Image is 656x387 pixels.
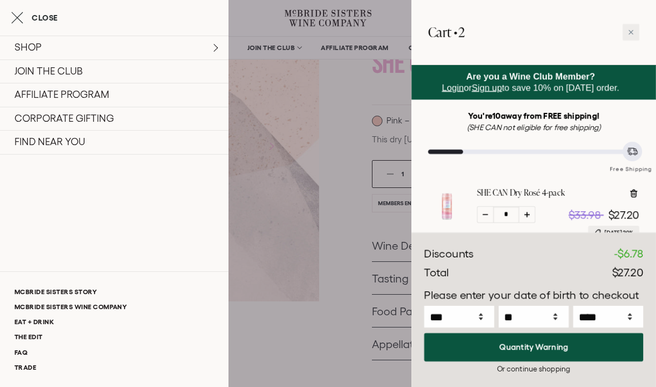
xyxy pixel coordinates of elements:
a: SHE CAN Dry Rosé 4-pack [477,187,565,199]
p: Please enter your date of birth to checkout [424,287,643,304]
div: - [614,246,643,262]
em: (SHE CAN not eligible for free shipping) [467,123,601,132]
span: [DATE] 20% [605,228,633,236]
a: Login [442,83,464,92]
span: $6.78 [618,247,643,260]
span: $27.20 [612,266,643,279]
a: SHE CAN Dry Rosé 4-pack [428,215,466,227]
button: Close cart [11,11,58,24]
span: 2 [458,23,465,41]
div: Or continue shopping [424,364,643,374]
span: or to save 10% on [DATE] order. [442,72,619,92]
button: Quantity Warning [424,333,643,361]
div: Discounts [424,246,474,262]
div: Total [424,265,449,281]
h2: Cart • [428,17,465,48]
span: $33.98 [569,209,601,221]
div: Free Shipping [606,154,656,173]
span: $27.20 [608,209,639,221]
a: Sign up [472,83,502,92]
strong: Are you a Wine Club Member? [466,72,595,81]
span: 10 [492,111,500,121]
span: Close [32,14,58,22]
strong: You're away from FREE shipping! [468,111,599,121]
